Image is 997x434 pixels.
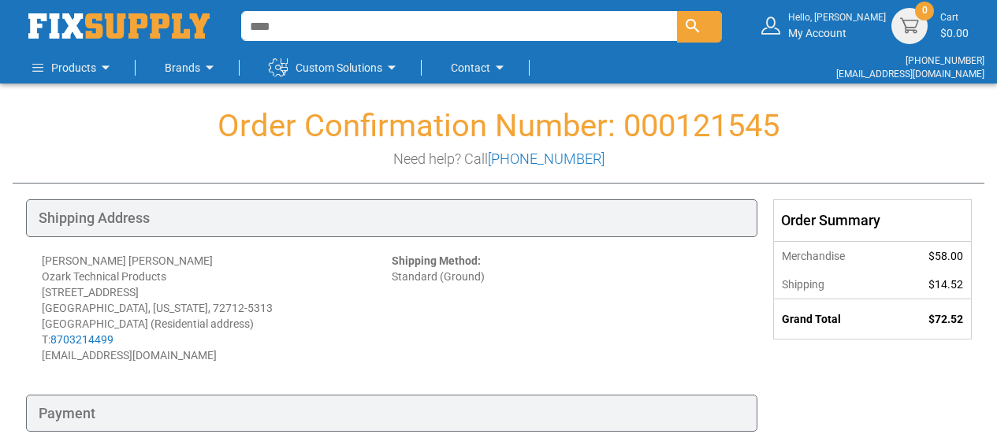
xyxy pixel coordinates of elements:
small: Hello, [PERSON_NAME] [788,11,886,24]
a: [EMAIL_ADDRESS][DOMAIN_NAME] [836,69,984,80]
a: Products [32,52,115,83]
span: $58.00 [928,250,963,262]
small: Cart [940,11,969,24]
div: Order Summary [774,200,971,241]
a: Contact [451,52,509,83]
strong: Shipping Method: [392,254,481,267]
img: Fix Industrial Supply [28,13,210,39]
th: Merchandise [774,241,894,270]
th: Shipping [774,270,894,299]
h1: Order Confirmation Number: 000121545 [13,109,984,143]
div: Shipping Address [26,199,757,237]
a: [PHONE_NUMBER] [906,55,984,66]
h3: Need help? Call [13,151,984,167]
div: Payment [26,395,757,432]
div: My Account [788,11,886,40]
span: $0.00 [940,27,969,39]
div: Standard (Ground) [392,253,742,363]
a: 8703214499 [50,333,113,346]
a: store logo [28,13,210,39]
span: $14.52 [928,278,963,291]
strong: Grand Total [782,313,841,325]
span: $72.52 [928,313,963,325]
div: [PERSON_NAME] [PERSON_NAME] Ozark Technical Products [STREET_ADDRESS] [GEOGRAPHIC_DATA], [US_STAT... [42,253,392,363]
a: Brands [165,52,219,83]
span: 0 [922,4,928,17]
a: Custom Solutions [269,52,401,83]
a: [PHONE_NUMBER] [488,150,605,167]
